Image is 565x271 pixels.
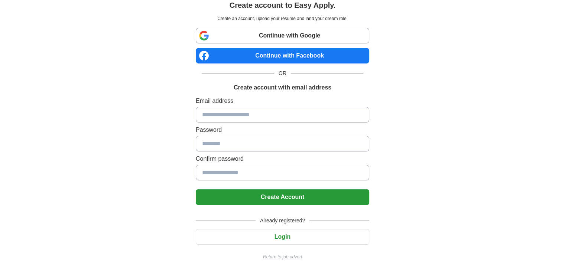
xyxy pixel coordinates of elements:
[196,234,369,240] a: Login
[196,48,369,63] a: Continue with Facebook
[197,15,368,22] p: Create an account, upload your resume and land your dream role.
[196,189,369,205] button: Create Account
[274,69,291,77] span: OR
[196,254,369,260] a: Return to job advert
[196,154,369,163] label: Confirm password
[256,217,309,225] span: Already registered?
[196,97,369,105] label: Email address
[196,125,369,134] label: Password
[196,28,369,43] a: Continue with Google
[196,229,369,245] button: Login
[234,83,331,92] h1: Create account with email address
